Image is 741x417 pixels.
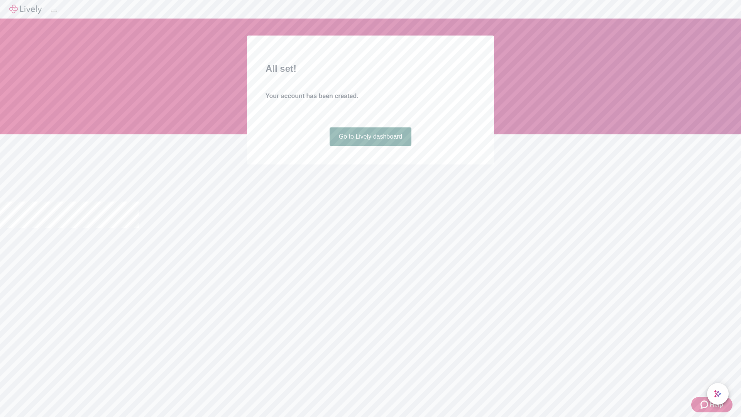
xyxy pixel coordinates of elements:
[691,397,733,412] button: Zendesk support iconHelp
[266,92,475,101] h4: Your account has been created.
[330,127,412,146] a: Go to Lively dashboard
[707,383,729,405] button: chat
[710,400,723,409] span: Help
[51,10,57,12] button: Log out
[700,400,710,409] svg: Zendesk support icon
[714,390,722,398] svg: Lively AI Assistant
[266,62,475,76] h2: All set!
[9,5,42,14] img: Lively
